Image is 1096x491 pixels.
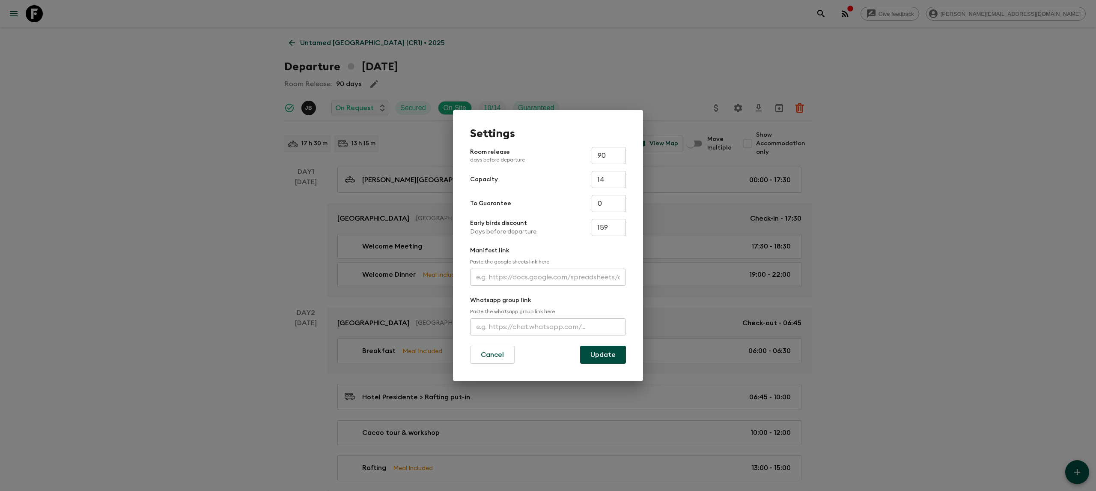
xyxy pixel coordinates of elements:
[470,156,525,163] p: days before departure
[580,346,626,364] button: Update
[470,148,525,163] p: Room release
[470,219,538,228] p: Early birds discount
[592,147,626,164] input: e.g. 30
[470,127,626,140] h1: Settings
[470,269,626,286] input: e.g. https://docs.google.com/spreadsheets/d/1P7Zz9v8J0vXy1Q/edit#gid=0
[470,246,626,255] p: Manifest link
[470,199,511,208] p: To Guarantee
[470,346,515,364] button: Cancel
[470,318,626,335] input: e.g. https://chat.whatsapp.com/...
[592,195,626,212] input: e.g. 4
[470,258,626,265] p: Paste the google sheets link here
[592,219,626,236] input: e.g. 180
[592,171,626,188] input: e.g. 14
[470,175,498,184] p: Capacity
[470,296,626,305] p: Whatsapp group link
[470,228,538,236] p: Days before departure.
[470,308,626,315] p: Paste the whatsapp group link here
